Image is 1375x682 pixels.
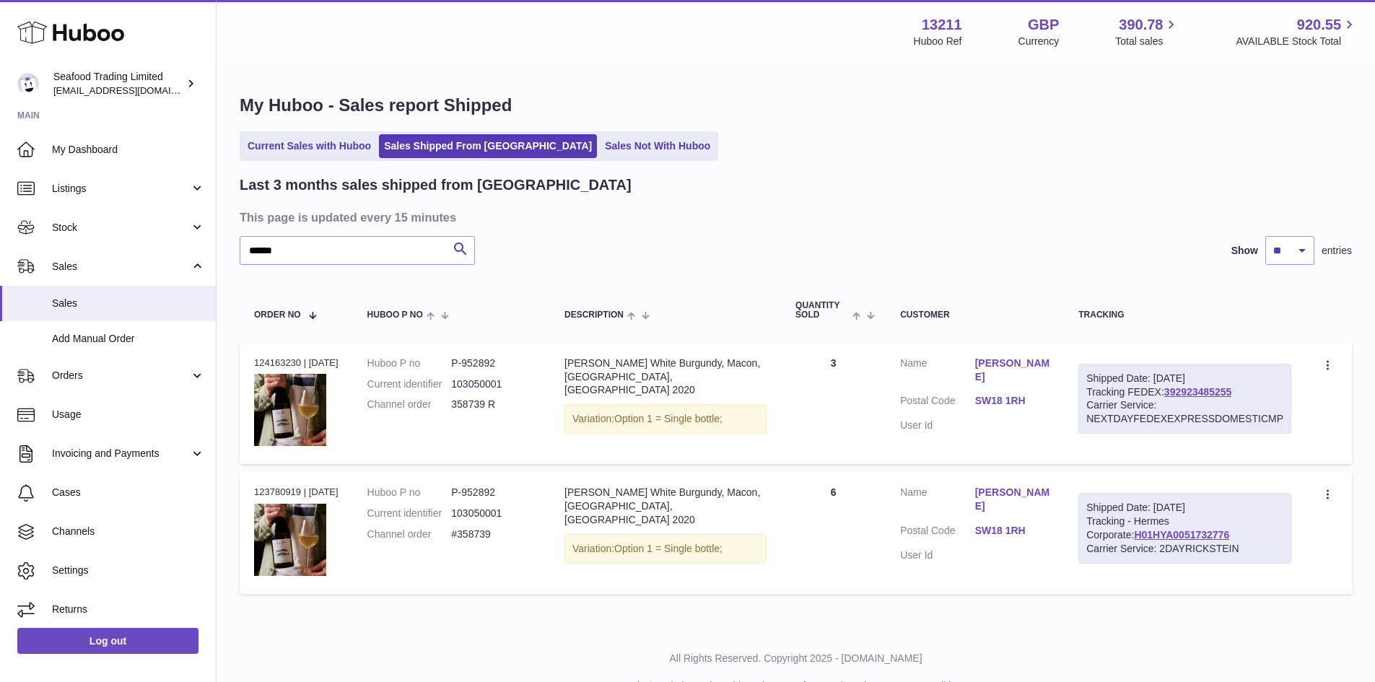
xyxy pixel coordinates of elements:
div: 123780919 | [DATE] [254,486,339,499]
a: SW18 1RH [975,394,1050,408]
a: SW18 1RH [975,524,1050,538]
span: Order No [254,310,301,320]
div: Variation: [564,534,767,564]
dd: P-952892 [451,357,536,370]
span: Option 1 = Single bottle; [614,413,723,424]
div: Carrier Service: 2DAYRICKSTEIN [1086,542,1283,556]
div: Carrier Service: NEXTDAYFEDEXEXPRESSDOMESTICMP [1086,398,1283,426]
p: All Rights Reserved. Copyright 2025 - [DOMAIN_NAME] [228,652,1363,665]
span: Orders [52,369,190,382]
a: [PERSON_NAME] [975,357,1050,384]
span: Cases [52,486,205,499]
div: Huboo Ref [914,35,962,48]
a: H01HYA0051732776 [1134,529,1229,541]
span: [EMAIL_ADDRESS][DOMAIN_NAME] [53,84,212,96]
div: Tracking - Hermes Corporate: [1078,493,1291,564]
div: Shipped Date: [DATE] [1086,372,1283,385]
a: 920.55 AVAILABLE Stock Total [1236,15,1358,48]
h1: My Huboo - Sales report Shipped [240,94,1352,117]
dd: P-952892 [451,486,536,499]
dt: Huboo P no [367,486,452,499]
a: 390.78 Total sales [1115,15,1179,48]
div: Tracking FEDEX: [1078,364,1291,434]
a: Sales Not With Huboo [600,134,715,158]
span: Option 1 = Single bottle; [614,543,723,554]
div: Tracking [1078,310,1291,320]
div: Variation: [564,404,767,434]
div: Shipped Date: [DATE] [1086,501,1283,515]
span: Stock [52,221,190,235]
a: Sales Shipped From [GEOGRAPHIC_DATA] [379,134,597,158]
img: Rick-Stein-White-Burgundy.jpg [254,504,326,576]
td: 6 [781,471,886,593]
dt: User Id [900,548,975,562]
span: Sales [52,260,190,274]
span: AVAILABLE Stock Total [1236,35,1358,48]
dt: Channel order [367,528,452,541]
span: entries [1322,244,1352,258]
dd: #358739 [451,528,536,541]
strong: GBP [1028,15,1059,35]
span: My Dashboard [52,143,205,157]
span: Huboo P no [367,310,423,320]
label: Show [1231,244,1258,258]
span: 390.78 [1119,15,1163,35]
div: [PERSON_NAME] White Burgundy, Macon, [GEOGRAPHIC_DATA], [GEOGRAPHIC_DATA] 2020 [564,486,767,527]
dt: Current identifier [367,507,452,520]
span: Sales [52,297,205,310]
span: Total sales [1115,35,1179,48]
dt: Current identifier [367,377,452,391]
span: Returns [52,603,205,616]
span: Invoicing and Payments [52,447,190,460]
dt: Name [900,486,975,517]
dt: Postal Code [900,524,975,541]
span: Description [564,310,624,320]
dt: Name [900,357,975,388]
dt: Postal Code [900,394,975,411]
div: Seafood Trading Limited [53,70,183,97]
div: 124163230 | [DATE] [254,357,339,370]
td: 3 [781,342,886,464]
h2: Last 3 months sales shipped from [GEOGRAPHIC_DATA] [240,175,632,195]
dd: 358739 R [451,398,536,411]
img: online@rickstein.com [17,73,39,95]
h3: This page is updated every 15 minutes [240,209,1348,225]
span: Channels [52,525,205,538]
a: 392923485255 [1164,386,1231,398]
span: Add Manual Order [52,332,205,346]
strong: 13211 [922,15,962,35]
div: Customer [900,310,1049,320]
span: Settings [52,564,205,577]
div: Currency [1018,35,1060,48]
dd: 103050001 [451,377,536,391]
img: Rick-Stein-White-Burgundy.jpg [254,374,326,446]
span: Usage [52,408,205,421]
div: [PERSON_NAME] White Burgundy, Macon, [GEOGRAPHIC_DATA], [GEOGRAPHIC_DATA] 2020 [564,357,767,398]
a: Log out [17,628,198,654]
span: Quantity Sold [795,301,849,320]
span: Listings [52,182,190,196]
dt: Huboo P no [367,357,452,370]
dd: 103050001 [451,507,536,520]
span: 920.55 [1297,15,1341,35]
dt: Channel order [367,398,452,411]
a: [PERSON_NAME] [975,486,1050,513]
a: Current Sales with Huboo [243,134,376,158]
dt: User Id [900,419,975,432]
